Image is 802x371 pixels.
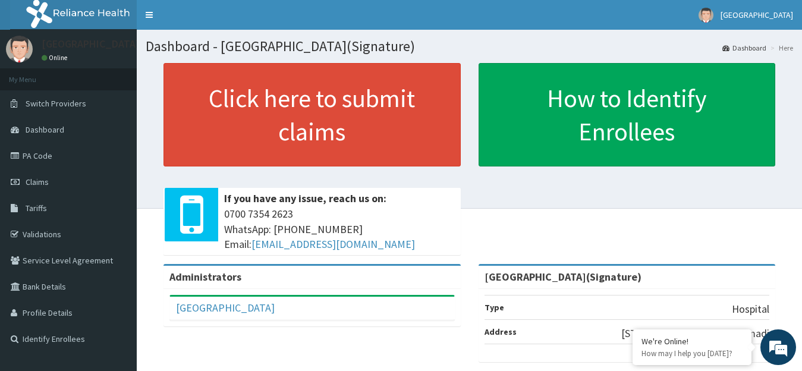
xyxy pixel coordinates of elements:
img: User Image [699,8,713,23]
strong: [GEOGRAPHIC_DATA](Signature) [485,270,641,284]
b: If you have any issue, reach us on: [224,191,386,205]
span: Dashboard [26,124,64,135]
span: Tariffs [26,203,47,213]
b: Type [485,302,504,313]
b: Address [485,326,517,337]
span: [GEOGRAPHIC_DATA] [721,10,793,20]
a: Online [42,54,70,62]
p: [STREET_ADDRESS] Transamadi [621,326,769,341]
img: d_794563401_company_1708531726252_794563401 [22,59,48,89]
div: Minimize live chat window [195,6,224,34]
span: We're online! [69,110,164,230]
span: Claims [26,177,49,187]
p: [GEOGRAPHIC_DATA] [42,39,140,49]
div: We're Online! [641,336,743,347]
textarea: Type your message and hit 'Enter' [6,246,227,287]
p: How may I help you today? [641,348,743,359]
span: 0700 7354 2623 WhatsApp: [PHONE_NUMBER] Email: [224,206,455,252]
p: Hospital [732,301,769,317]
img: User Image [6,36,33,62]
li: Here [768,43,793,53]
a: [GEOGRAPHIC_DATA] [176,301,275,315]
span: Switch Providers [26,98,86,109]
a: How to Identify Enrollees [479,63,776,166]
b: Administrators [169,270,241,284]
h1: Dashboard - [GEOGRAPHIC_DATA](Signature) [146,39,793,54]
a: [EMAIL_ADDRESS][DOMAIN_NAME] [251,237,415,251]
a: Dashboard [722,43,766,53]
a: Click here to submit claims [163,63,461,166]
div: Chat with us now [62,67,200,82]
